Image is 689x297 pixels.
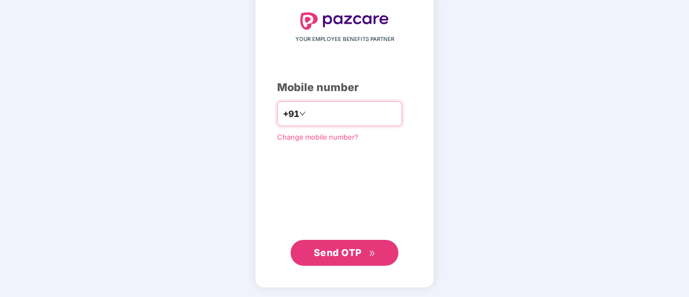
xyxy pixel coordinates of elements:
[299,110,306,117] span: down
[277,79,412,96] div: Mobile number
[314,247,362,258] span: Send OTP
[283,107,299,121] span: +91
[291,240,398,266] button: Send OTPdouble-right
[300,12,389,30] img: logo
[277,133,359,141] a: Change mobile number?
[369,250,376,257] span: double-right
[295,35,394,44] span: YOUR EMPLOYEE BENEFITS PARTNER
